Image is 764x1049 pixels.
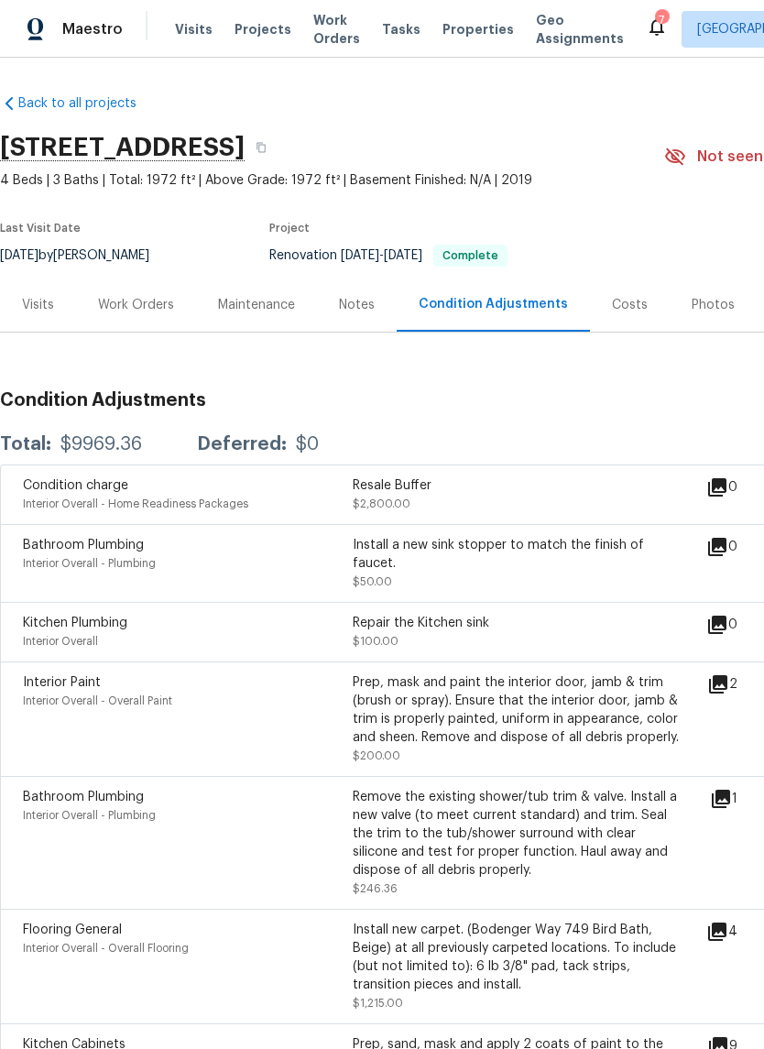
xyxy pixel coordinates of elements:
div: Resale Buffer [353,476,682,495]
span: Interior Overall - Plumbing [23,810,156,821]
span: Renovation [269,249,508,262]
span: Bathroom Plumbing [23,791,144,803]
span: [DATE] [341,249,379,262]
span: Kitchen Plumbing [23,617,127,629]
span: Interior Overall - Plumbing [23,558,156,569]
div: Prep, mask and paint the interior door, jamb & trim (brush or spray). Ensure that the interior do... [353,673,682,747]
div: Maintenance [218,296,295,314]
div: Notes [339,296,375,314]
button: Copy Address [245,131,278,164]
div: Install a new sink stopper to match the finish of faucet. [353,536,682,573]
span: $246.36 [353,883,398,894]
span: [DATE] [384,249,422,262]
span: Interior Paint [23,676,101,689]
div: Install new carpet. (Bodenger Way 749 Bird Bath, Beige) at all previously carpeted locations. To ... [353,921,682,994]
span: Maestro [62,20,123,38]
div: Visits [22,296,54,314]
span: Tasks [382,23,420,36]
span: Work Orders [313,11,360,48]
div: Costs [612,296,648,314]
span: Interior Overall - Overall Flooring [23,943,189,954]
span: Interior Overall - Overall Paint [23,695,172,706]
span: Condition charge [23,479,128,492]
span: $50.00 [353,576,392,587]
span: Bathroom Plumbing [23,539,144,552]
div: $0 [296,435,319,453]
span: Geo Assignments [536,11,624,48]
span: Properties [442,20,514,38]
span: Complete [435,250,506,261]
div: Remove the existing shower/tub trim & valve. Install a new valve (to meet current standard) and t... [353,788,682,880]
span: Project [269,223,310,234]
span: $100.00 [353,636,398,647]
div: Condition Adjustments [419,295,568,313]
div: 7 [655,11,668,29]
div: Repair the Kitchen sink [353,614,682,632]
div: Deferred: [197,435,287,453]
span: Interior Overall - Home Readiness Packages [23,498,248,509]
span: $200.00 [353,750,400,761]
div: $9969.36 [60,435,142,453]
div: Work Orders [98,296,174,314]
span: Interior Overall [23,636,98,647]
span: Visits [175,20,213,38]
span: Projects [235,20,291,38]
div: Photos [692,296,735,314]
span: $1,215.00 [353,998,403,1009]
span: - [341,249,422,262]
span: Flooring General [23,923,122,936]
span: $2,800.00 [353,498,410,509]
